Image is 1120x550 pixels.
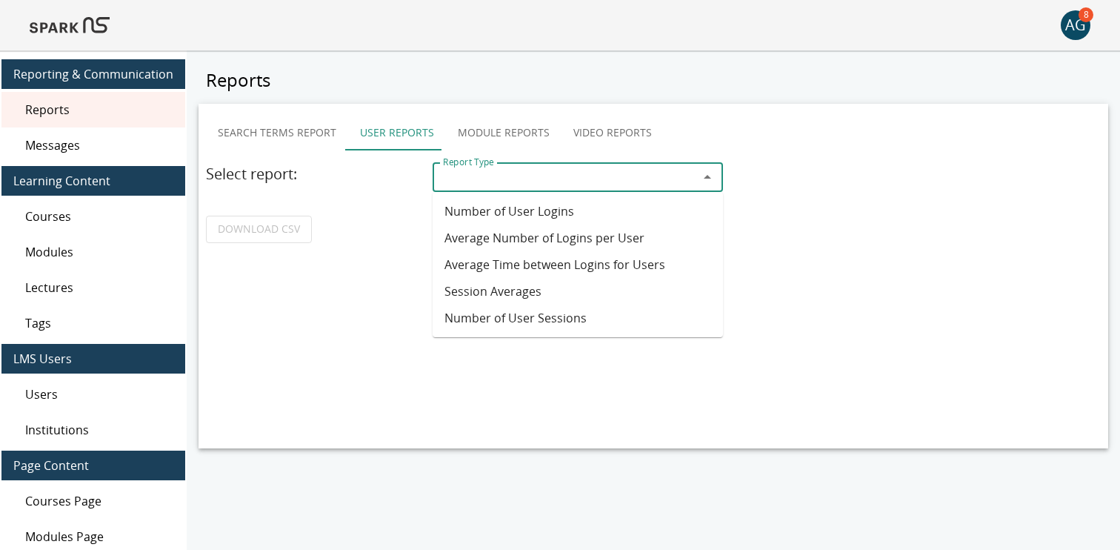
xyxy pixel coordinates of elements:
span: Tags [25,314,173,332]
div: Reporting & Communication [1,59,185,89]
li: Average Number of Logins per User [433,225,723,251]
span: Courses [25,208,173,225]
span: Users [25,385,173,403]
div: Modules [1,234,185,270]
div: AG [1061,10,1090,40]
div: report types [206,115,1101,150]
div: Tags [1,305,185,341]
button: account of current user [1061,10,1090,40]
img: Logo of SPARK at Stanford [30,7,110,43]
button: Search Terms Report [206,115,348,150]
span: Messages [25,136,173,154]
span: Lectures [25,279,173,296]
div: Institutions [1,412,185,448]
div: LMS Users [1,344,185,374]
li: Average Time between Logins for Users [433,251,723,278]
button: Close [697,167,718,188]
span: LMS Users [13,350,173,368]
span: Institutions [25,421,173,439]
div: Reports [1,92,185,127]
span: Modules Page [25,528,173,546]
button: User Reports [348,115,446,150]
button: Video Reports [561,115,664,150]
span: Courses Page [25,492,173,510]
li: Number of User Logins [433,198,723,225]
div: Messages [1,127,185,163]
div: Page Content [1,451,185,480]
div: Users [1,377,185,412]
span: Learning Content [13,172,173,190]
span: 8 [1079,7,1093,22]
div: Courses Page [1,483,185,519]
h5: Reports [199,68,1108,92]
label: Report Type [443,156,494,168]
li: Session Averages [433,278,723,305]
li: Number of User Sessions [433,305,723,331]
div: Lectures [1,270,185,305]
button: Module Reports [446,115,561,150]
div: Courses [1,199,185,234]
span: Page Content [13,457,173,474]
span: Modules [25,243,173,261]
span: Reports [25,101,173,119]
h6: Select report: [206,162,421,186]
div: Learning Content [1,166,185,196]
span: Reporting & Communication [13,65,173,83]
